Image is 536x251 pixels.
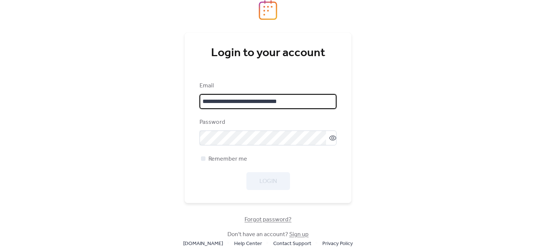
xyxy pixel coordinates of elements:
span: [DOMAIN_NAME] [183,239,223,248]
span: Contact Support [273,239,311,248]
a: Privacy Policy [322,239,353,248]
span: Don't have an account? [227,230,309,239]
span: Forgot password? [245,215,291,224]
a: Forgot password? [245,218,291,222]
a: Help Center [234,239,262,248]
a: [DOMAIN_NAME] [183,239,223,248]
div: Login to your account [200,46,336,61]
a: Sign up [289,229,309,240]
div: Password [200,118,335,127]
div: Email [200,81,335,90]
span: Remember me [208,155,247,164]
a: Contact Support [273,239,311,248]
span: Privacy Policy [322,239,353,248]
span: Help Center [234,239,262,248]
